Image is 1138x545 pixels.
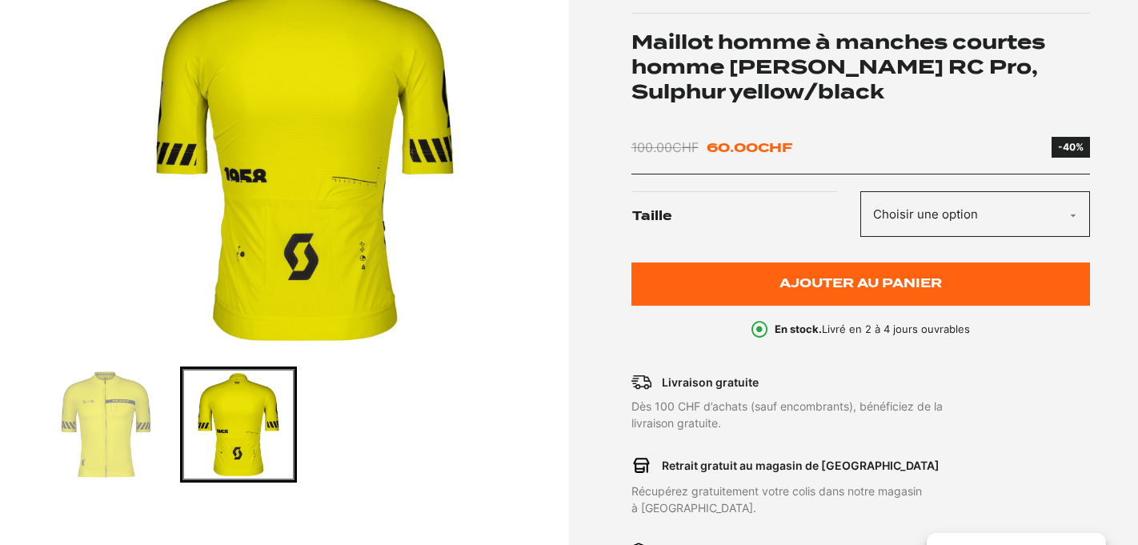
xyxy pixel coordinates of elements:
[631,398,999,431] p: Dès 100 CHF d’achats (sauf encombrants), bénéficiez de la livraison gratuite.
[775,322,970,338] p: Livré en 2 à 4 jours ouvrables
[631,483,999,516] p: Récupérez gratuitement votre colis dans notre magasin à [GEOGRAPHIC_DATA].
[631,262,1091,307] button: Ajouter au panier
[1058,140,1084,154] div: -40%
[779,277,942,291] span: Ajouter au panier
[758,140,792,155] span: CHF
[631,30,1091,105] h1: Maillot homme à manches courtes homme [PERSON_NAME] RC Pro, Sulphur yellow/black
[707,140,792,155] bdi: 60.00
[48,367,164,483] div: Go to slide 1
[662,374,759,391] p: Livraison gratuite
[180,367,296,483] div: Go to slide 2
[631,139,699,155] bdi: 100.00
[632,191,860,242] label: Taille
[775,323,822,335] b: En stock.
[672,139,699,155] span: CHF
[662,457,940,474] p: Retrait gratuit au magasin de [GEOGRAPHIC_DATA]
